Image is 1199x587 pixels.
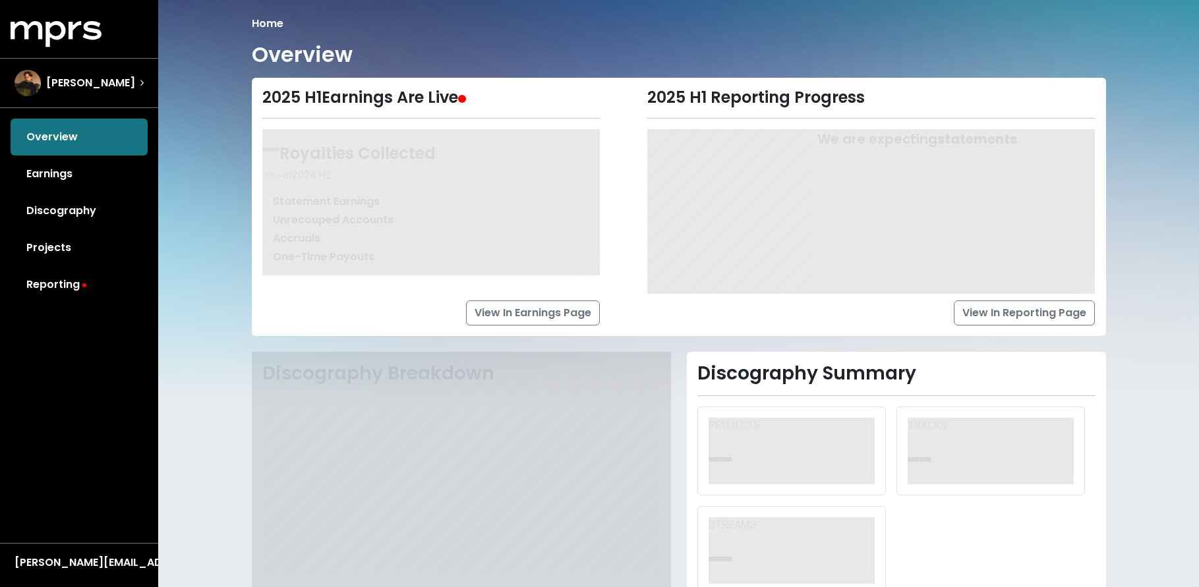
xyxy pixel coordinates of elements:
[11,554,148,571] button: [PERSON_NAME][EMAIL_ADDRESS][DOMAIN_NAME]
[46,75,135,91] span: [PERSON_NAME]
[11,26,102,41] a: mprs logo
[11,266,148,303] a: Reporting
[252,16,1106,32] nav: breadcrumb
[252,42,353,67] h1: Overview
[11,155,148,192] a: Earnings
[15,70,41,96] img: The selected account / producer
[954,300,1095,325] a: View In Reporting Page
[466,300,600,325] a: View In Earnings Page
[647,88,1095,107] div: 2025 H1 Reporting Progress
[11,229,148,266] a: Projects
[11,192,148,229] a: Discography
[15,555,144,571] div: [PERSON_NAME][EMAIL_ADDRESS][DOMAIN_NAME]
[262,88,600,107] div: 2025 H1 Earnings Are Live
[252,16,283,32] li: Home
[697,362,1096,385] h2: Discography Summary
